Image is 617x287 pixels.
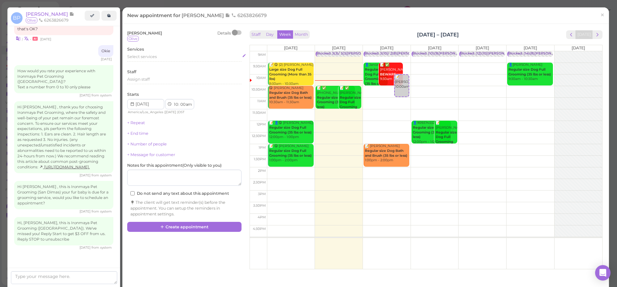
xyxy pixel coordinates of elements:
[293,30,310,39] button: Month
[600,10,604,19] span: ×
[37,17,70,23] li: 6263826679
[269,91,312,100] b: Regular size Dog Bath and Brush (35 lbs or less)
[91,93,112,97] span: from system
[14,181,113,209] div: Hi [PERSON_NAME] , this is Ironmaya Pet Grooming (San Dimas) your fur baby is due for a grooming ...
[253,203,266,208] span: 3:30pm
[165,110,176,114] span: [DATE]
[182,12,225,18] span: [PERSON_NAME]
[101,57,112,61] span: 06/18/2025 02:45pm
[284,45,298,50] span: [DATE]
[428,45,441,50] span: [DATE]
[252,134,266,138] span: 12:30pm
[365,144,409,163] div: 📝 [PERSON_NAME] 1:00pm - 2:00pm
[127,109,199,115] div: | |
[127,120,145,125] a: + Repeat
[69,11,74,17] span: Note
[572,45,585,50] span: [DATE]
[332,45,346,50] span: [DATE]
[127,46,144,52] label: Services
[127,222,242,232] button: Create appointment
[365,67,386,91] b: Regular size Dog Full Grooming (35 lbs or less)
[14,17,113,35] div: Hi thank you! We can pick up around 330 if that's OK?
[127,69,136,75] label: Staff
[80,93,91,97] span: 06/18/2025 03:17pm
[413,125,450,139] b: Regular size Dog Full Grooming (35 lbs or less)
[130,191,135,195] input: Do not send any text about this appointment
[269,67,311,81] b: Large size Dog Full Grooming (More than 35 lbs)
[413,51,526,56] div: Blocked: (10)(9)[PERSON_NAME],[PERSON_NAME] • appointment
[277,30,293,39] button: Week
[14,35,113,42] div: •
[127,54,157,59] span: Select services
[258,53,266,57] span: 9am
[258,215,266,219] span: 4pm
[130,191,229,196] label: Do not send any text about this appointment
[127,131,148,136] a: + End time
[380,63,403,82] div: 📝 ✅ [PERSON_NAME] 9:30am
[91,245,112,250] span: from system
[26,11,74,17] a: [PERSON_NAME]
[127,163,222,168] label: Notes for this appointment ( Only visible to you )
[365,63,388,101] div: 👤Janize 9:30am - 10:30am
[317,86,355,128] div: 📝 ✅ [PHONE_NUMBER] Please trim hair in ears and comb out or blow out excess hair. 10:30am - 11:30am
[365,149,407,158] b: Regular size Dog Bath and Brush (35 lbs or less)
[269,63,314,86] div: 📝 😋 (2) [PERSON_NAME] 9:30am - 10:30am
[257,99,266,103] span: 11am
[127,77,150,82] span: Assign staff
[130,200,238,217] div: The client will get text reminder(s) before the appointment. You can setup the reminders in appoi...
[317,51,434,56] div: Blocked: 3(3)/ 3(3)[PERSON_NAME] [PERSON_NAME] • appointment
[39,165,90,169] a: [URL][DOMAIN_NAME].
[98,45,113,57] div: Okie
[340,95,361,119] b: Regular size Dog Full Grooming (35 lbs or less)
[217,30,231,36] div: Details
[252,111,266,115] span: 11:30am
[250,30,262,39] button: Staff
[317,95,354,109] b: Regular size Dog Full Grooming (35 lbs or less)
[127,142,167,146] a: + Number of people
[508,67,551,76] b: Regular size Dog Full Grooming (35 lbs or less)
[91,209,112,213] span: from system
[254,157,266,161] span: 1:30pm
[435,121,457,163] div: 📝 [PERSON_NAME] 12:00pm - 1:00pm
[257,122,266,126] span: 12pm
[127,152,175,157] a: + Message for customer
[252,87,266,92] span: 10:30am
[258,169,266,173] span: 2pm
[417,31,459,38] h2: [DATE] – [DATE]
[14,65,113,94] div: How would you rate your experience with Ironmaya Pet Grooming ([GEOGRAPHIC_DATA])? Text a number ...
[508,63,553,82] div: 👤[PERSON_NAME] 9:30am - 10:30am
[40,37,51,41] span: 06/18/2025 02:45pm
[269,144,314,163] div: 📝 😋 [PERSON_NAME] 1:00pm - 2:00pm
[593,30,603,39] button: next
[14,217,113,245] div: Hi, [PERSON_NAME], this is Ironmaya Pet Grooming ([GEOGRAPHIC_DATA]). We've missed you! Reply Sta...
[575,30,593,39] button: [DATE]
[436,130,457,153] b: Regular size Dog Full Grooming (35 lbs or less)
[80,209,91,213] span: 08/07/2025 10:22am
[269,121,314,140] div: 📝 👤😋 [PERSON_NAME] 12:00pm - 1:00pm
[269,125,312,134] b: Regular size Dog Full Grooming (35 lbs or less)
[14,101,113,173] div: Hi [PERSON_NAME] , thank you for choosing Ironmaya Pet Grooming, where the safety and well-being ...
[460,51,583,56] div: Blocked: (12)(10)[PERSON_NAME] Lulu [PERSON_NAME] • appointment
[26,17,37,23] span: Olive
[231,12,267,18] span: 6263826679
[258,192,266,196] span: 3pm
[26,11,69,17] span: [PERSON_NAME]
[127,36,139,42] span: Olive
[380,72,396,76] b: BEWARE
[253,180,266,184] span: 2:30pm
[253,227,266,231] span: 4:30pm
[80,245,91,250] span: 08/18/2025 03:41pm
[339,86,361,128] div: 📝 ✅ [PERSON_NAME] 10:30am - 11:30am
[566,30,576,39] button: prev
[380,45,394,50] span: [DATE]
[225,12,231,18] span: Note
[259,145,266,150] span: 1pm
[253,64,266,68] span: 9:30am
[413,121,451,144] div: 👤9093743320 12:00pm - 1:00pm
[595,265,611,281] div: Open Intercom Messenger
[178,110,185,114] span: DST
[127,12,268,18] span: New appointment for
[22,37,23,41] i: |
[80,173,91,177] span: 06/18/2025 03:17pm
[262,30,278,39] button: Day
